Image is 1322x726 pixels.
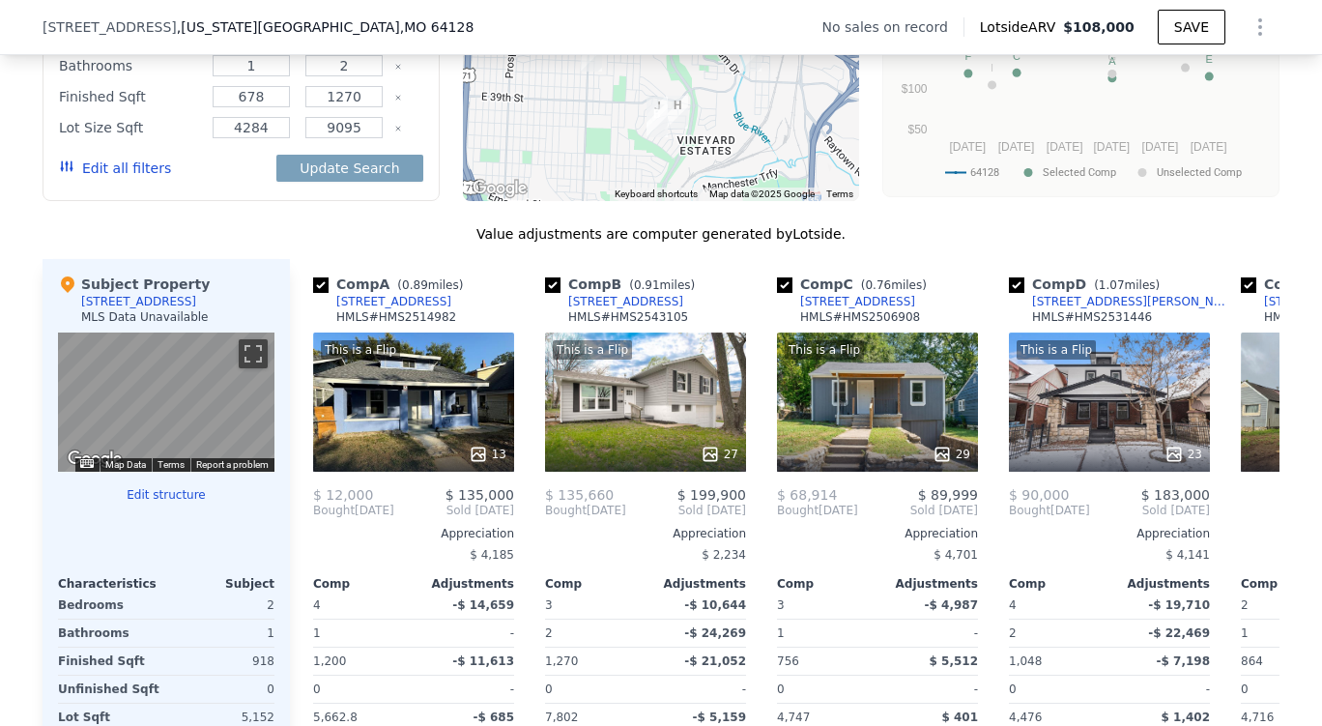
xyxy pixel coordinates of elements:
[881,620,978,647] div: -
[58,275,210,294] div: Subject Property
[545,711,578,724] span: 7,802
[400,19,474,35] span: , MO 64128
[445,487,514,503] span: $ 135,000
[313,526,514,541] div: Appreciation
[545,654,578,668] span: 1,270
[934,548,978,562] span: $ 4,701
[1191,140,1227,154] text: [DATE]
[777,598,785,612] span: 3
[777,576,877,592] div: Comp
[1009,503,1090,518] div: [DATE]
[677,487,746,503] span: $ 199,900
[473,711,514,724] span: -$ 685
[877,576,978,592] div: Adjustments
[826,189,853,199] a: Terms (opens in new tab)
[1009,526,1210,541] div: Appreciation
[1043,166,1116,179] text: Selected Comp
[930,654,978,668] span: $ 5,512
[1182,44,1190,56] text: K
[1009,654,1042,668] span: 1,048
[468,176,532,201] a: Open this area in Google Maps (opens a new window)
[313,275,471,294] div: Comp A
[105,458,146,472] button: Map Data
[1009,711,1042,724] span: 4,476
[313,487,373,503] span: $ 12,000
[1113,676,1210,703] div: -
[414,576,514,592] div: Adjustments
[1148,626,1210,640] span: -$ 22,469
[166,576,274,592] div: Subject
[313,503,394,518] div: [DATE]
[933,445,970,464] div: 29
[1013,50,1020,62] text: C
[881,676,978,703] div: -
[568,309,688,325] div: HMLS # HMS2543105
[170,592,274,619] div: 2
[313,576,414,592] div: Comp
[991,62,993,73] text: I
[684,626,746,640] span: -$ 24,269
[949,140,986,154] text: [DATE]
[1032,309,1152,325] div: HMLS # HMS2531446
[1206,53,1213,65] text: E
[639,97,675,145] div: 4909 E 41st St
[63,447,127,472] a: Open this area in Google Maps (opens a new window)
[568,294,683,309] div: [STREET_ADDRESS]
[626,503,746,518] span: Sold [DATE]
[545,576,646,592] div: Comp
[1009,503,1050,518] span: Bought
[1108,51,1117,63] text: G
[1009,487,1069,503] span: $ 90,000
[1157,654,1210,668] span: -$ 7,198
[733,31,769,79] div: 3601 Beacon Ave
[81,309,209,325] div: MLS Data Unavailable
[58,620,162,647] div: Bathrooms
[452,654,514,668] span: -$ 11,613
[276,155,422,182] button: Update Search
[621,278,703,292] span: ( miles)
[1099,278,1125,292] span: 1.07
[702,548,746,562] span: $ 2,234
[777,654,799,668] span: 756
[1047,140,1083,154] text: [DATE]
[777,682,785,696] span: 0
[58,648,162,675] div: Finished Sqft
[709,189,815,199] span: Map data ©2025 Google
[58,333,274,472] div: Map
[777,526,978,541] div: Appreciation
[1086,278,1167,292] span: ( miles)
[649,676,746,703] div: -
[1158,10,1225,44] button: SAVE
[684,654,746,668] span: -$ 21,052
[1009,275,1167,294] div: Comp D
[170,648,274,675] div: 918
[545,598,553,612] span: 3
[394,503,514,518] span: Sold [DATE]
[800,309,920,325] div: HMLS # HMS2506908
[452,598,514,612] span: -$ 14,659
[58,333,274,472] div: Street View
[1009,576,1109,592] div: Comp
[59,52,201,79] div: Bathrooms
[646,576,746,592] div: Adjustments
[865,278,891,292] span: 0.76
[313,711,358,724] span: 5,662.8
[417,676,514,703] div: -
[907,123,927,136] text: $50
[394,125,402,132] button: Clear
[1157,166,1242,179] text: Unselected Comp
[925,598,978,612] span: -$ 4,987
[1017,340,1096,360] div: This is a Flip
[659,88,696,136] div: 5204 E 41st St
[313,503,355,518] span: Bought
[1241,711,1274,724] span: 4,716
[313,654,346,668] span: 1,200
[1009,682,1017,696] span: 0
[777,487,837,503] span: $ 68,914
[777,294,915,309] a: [STREET_ADDRESS]
[902,82,928,96] text: $100
[965,50,972,62] text: F
[777,503,858,518] div: [DATE]
[545,487,614,503] span: $ 135,660
[545,620,642,647] div: 2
